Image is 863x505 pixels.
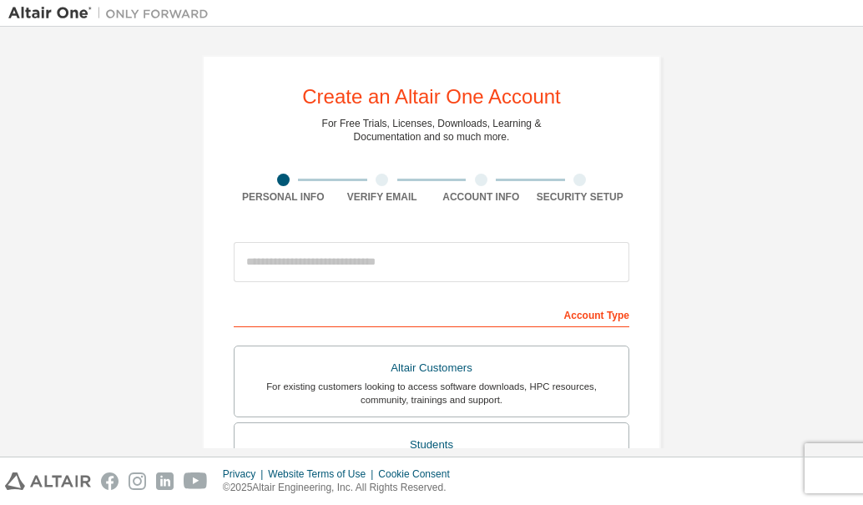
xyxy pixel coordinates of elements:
div: For Free Trials, Licenses, Downloads, Learning & Documentation and so much more. [322,117,542,144]
div: Altair Customers [245,356,618,380]
img: Altair One [8,5,217,22]
img: altair_logo.svg [5,472,91,490]
div: Website Terms of Use [268,467,378,481]
div: Account Type [234,300,629,327]
p: © 2025 Altair Engineering, Inc. All Rights Reserved. [223,481,460,495]
div: Students [245,433,618,457]
div: Account Info [431,190,531,204]
img: instagram.svg [129,472,146,490]
div: Cookie Consent [378,467,459,481]
img: youtube.svg [184,472,208,490]
div: Security Setup [531,190,630,204]
div: Create an Altair One Account [302,87,561,107]
div: Verify Email [333,190,432,204]
div: Privacy [223,467,268,481]
img: facebook.svg [101,472,119,490]
img: linkedin.svg [156,472,174,490]
div: For existing customers looking to access software downloads, HPC resources, community, trainings ... [245,380,618,407]
div: Personal Info [234,190,333,204]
